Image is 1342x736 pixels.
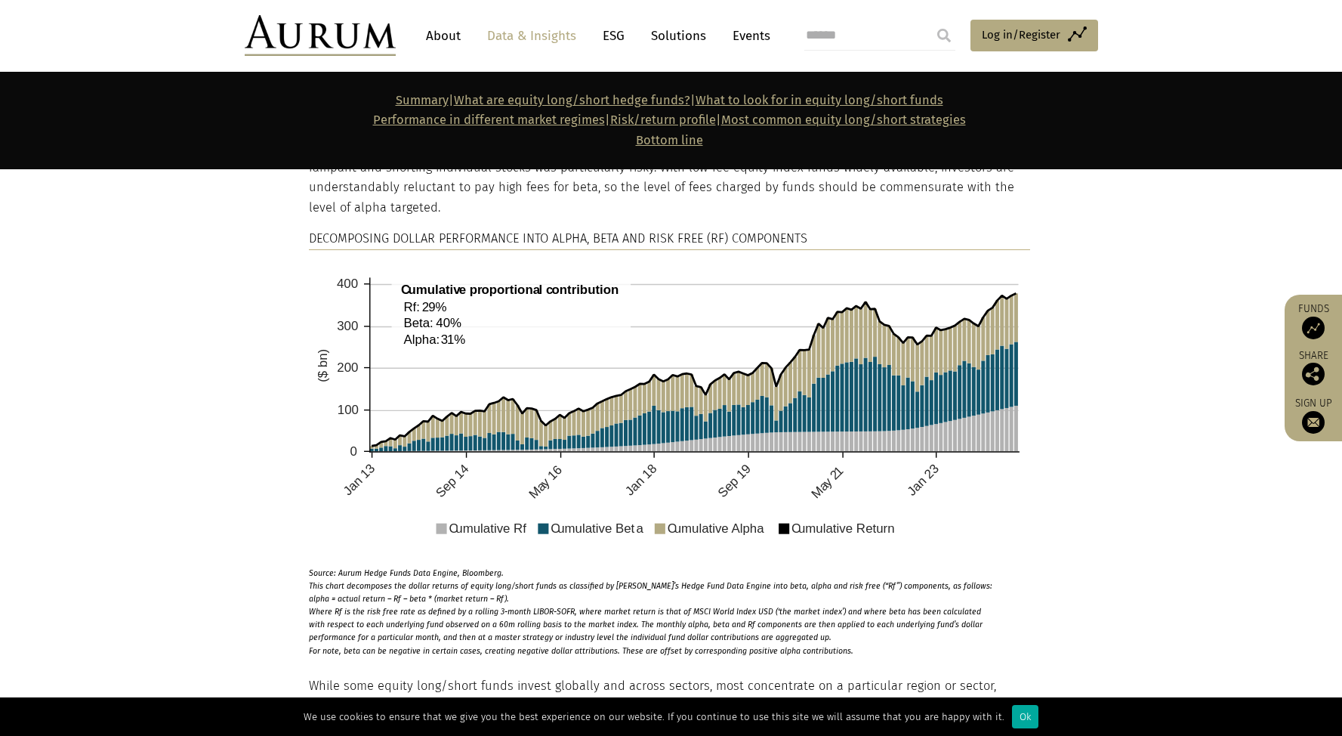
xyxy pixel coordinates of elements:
a: Bottom line [636,133,703,147]
a: Performance in different market regimes [373,113,605,127]
img: Sign up to our newsletter [1302,411,1325,434]
img: Share this post [1302,363,1325,385]
strong: | | | | [373,93,966,147]
input: Submit [929,20,959,51]
a: Solutions [643,22,714,50]
a: What to look for in equity long/short funds [696,93,943,107]
a: ESG [595,22,632,50]
span: Log in/Register [982,26,1060,44]
a: Summary [396,93,449,107]
p: Source: Aurum Hedge Funds Data Engine, Bloomberg. This chart decomposes the dollar returns of equ... [309,559,994,657]
a: Funds [1292,302,1334,339]
a: Events [725,22,770,50]
div: Ok [1012,705,1038,728]
img: Aurum [245,15,396,56]
a: Risk/return profile [610,113,716,127]
img: Access Funds [1302,317,1325,339]
a: Most common equity long/short strategies [721,113,966,127]
a: Sign up [1292,397,1334,434]
a: About [418,22,468,50]
div: Share [1292,351,1334,385]
a: What are equity long/short hedge funds? [454,93,690,107]
a: Data & Insights [480,22,584,50]
p: DECOMPOSING DOLLAR PERFORMANCE INTO ALPHA, BETA AND RISK FREE (RF) COMPONENTS [309,229,1030,249]
a: Log in/Register [970,20,1098,51]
